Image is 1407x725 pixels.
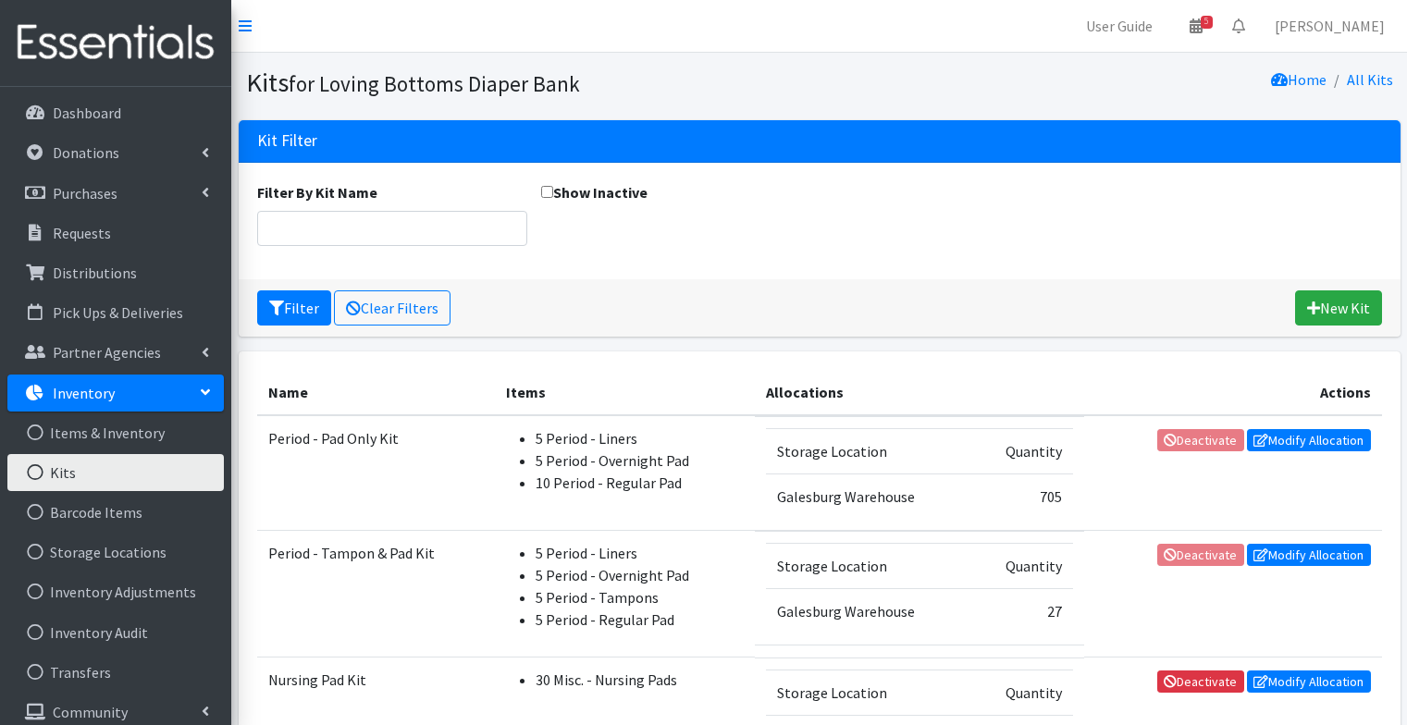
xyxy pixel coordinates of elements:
li: 5 Period - Regular Pad [536,608,743,631]
a: Clear Filters [334,290,450,326]
td: Galesburg Warehouse [766,473,972,519]
input: Show Inactive [541,186,553,198]
p: Partner Agencies [53,343,161,362]
p: Community [53,703,128,721]
p: Purchases [53,184,117,203]
p: Pick Ups & Deliveries [53,303,183,322]
a: Transfers [7,654,224,691]
a: Dashboard [7,94,224,131]
a: 5 [1175,7,1217,44]
a: Inventory Adjustments [7,573,224,610]
td: 705 [971,473,1072,519]
li: 30 Misc. - Nursing Pads [536,669,743,691]
label: Filter By Kit Name [257,181,377,203]
th: Items [495,370,754,415]
td: Storage Location [766,670,972,715]
li: 10 Period - Regular Pad [536,472,743,494]
a: Inventory Audit [7,614,224,651]
td: Quantity [971,543,1072,588]
label: Show Inactive [541,181,648,203]
small: for Loving Bottoms Diaper Bank [289,70,580,97]
th: Actions [1084,370,1382,415]
a: Items & Inventory [7,414,224,451]
a: Barcode Items [7,494,224,531]
a: New Kit [1295,290,1382,326]
a: Pick Ups & Deliveries [7,294,224,331]
button: Filter [257,290,331,326]
td: Period - Tampon & Pad Kit [257,531,496,657]
td: Galesburg Warehouse [766,588,972,633]
p: Requests [53,224,111,242]
p: Distributions [53,264,137,282]
li: 5 Period - Liners [536,542,743,564]
a: Partner Agencies [7,334,224,371]
a: Requests [7,215,224,252]
a: Modify Allocation [1247,429,1371,451]
th: Allocations [755,370,1084,415]
a: Modify Allocation [1247,544,1371,566]
li: 5 Period - Overnight Pad [536,564,743,586]
p: Dashboard [53,104,121,122]
td: Quantity [971,670,1072,715]
a: Modify Allocation [1247,670,1371,693]
span: 5 [1201,16,1213,29]
a: Donations [7,134,224,171]
td: Quantity [971,428,1072,473]
td: 27 [971,588,1072,633]
a: Deactivate [1157,670,1244,693]
li: 5 Period - Liners [536,427,743,449]
a: User Guide [1071,7,1167,44]
img: HumanEssentials [7,12,224,74]
td: Storage Location [766,543,972,588]
a: Purchases [7,175,224,212]
p: Donations [53,143,119,162]
a: All Kits [1347,70,1393,89]
a: Storage Locations [7,534,224,571]
td: Storage Location [766,428,972,473]
li: 5 Period - Tampons [536,586,743,608]
li: 5 Period - Overnight Pad [536,449,743,472]
p: Inventory [53,384,115,402]
a: Kits [7,454,224,491]
a: Inventory [7,375,224,412]
h1: Kits [246,67,813,99]
th: Name [257,370,496,415]
a: [PERSON_NAME] [1260,7,1400,44]
h3: Kit Filter [257,131,317,151]
a: Distributions [7,254,224,291]
a: Home [1271,70,1327,89]
td: Period - Pad Only Kit [257,415,496,531]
